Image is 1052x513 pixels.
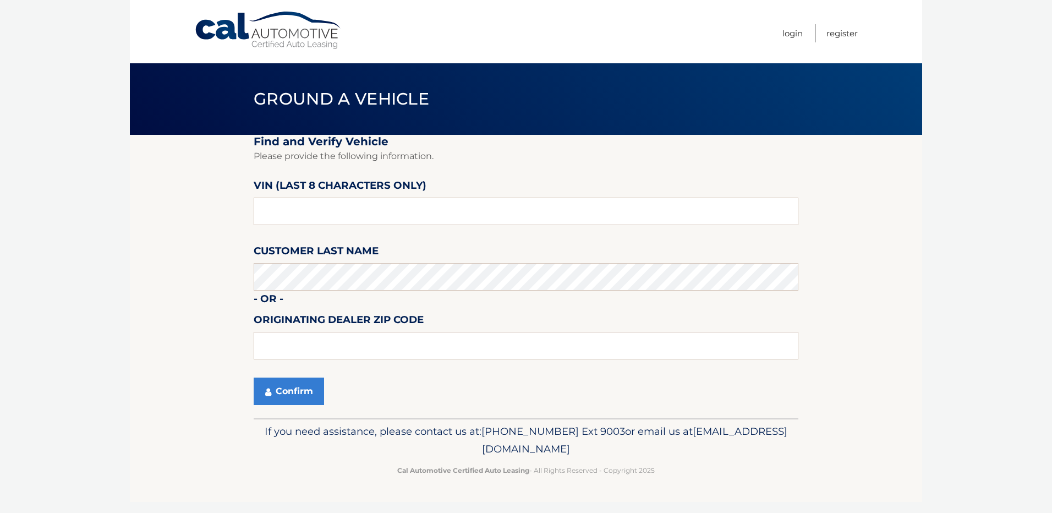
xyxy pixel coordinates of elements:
strong: Cal Automotive Certified Auto Leasing [397,466,529,474]
p: - All Rights Reserved - Copyright 2025 [261,465,791,476]
p: If you need assistance, please contact us at: or email us at [261,423,791,458]
label: - or - [254,291,283,311]
h2: Find and Verify Vehicle [254,135,798,149]
span: Ground a Vehicle [254,89,429,109]
span: [PHONE_NUMBER] Ext 9003 [481,425,625,438]
a: Cal Automotive [194,11,343,50]
p: Please provide the following information. [254,149,798,164]
a: Register [826,24,858,42]
label: Originating Dealer Zip Code [254,312,424,332]
a: Login [782,24,803,42]
label: VIN (last 8 characters only) [254,177,426,198]
label: Customer Last Name [254,243,379,263]
button: Confirm [254,378,324,405]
